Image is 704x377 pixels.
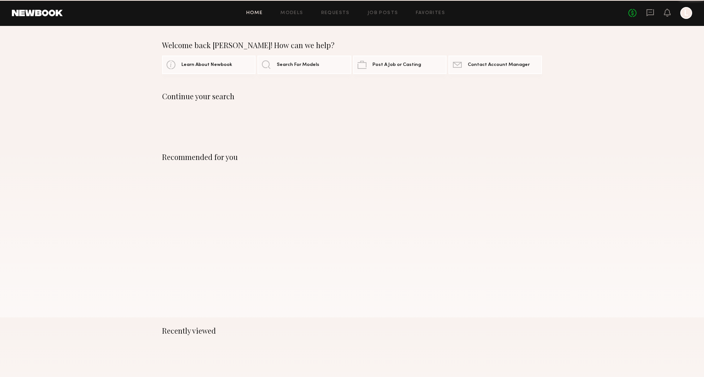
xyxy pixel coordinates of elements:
span: Post A Job or Casting [372,63,421,67]
a: Contact Account Manager [448,56,542,74]
div: Continue your search [162,92,542,101]
a: L [680,7,692,19]
span: Search For Models [277,63,319,67]
a: Job Posts [368,11,398,16]
div: Recommended for you [162,153,542,161]
a: Search For Models [257,56,351,74]
a: Learn About Newbook [162,56,256,74]
a: Home [246,11,263,16]
a: Requests [321,11,350,16]
span: Contact Account Manager [468,63,530,67]
a: Post A Job or Casting [353,56,447,74]
a: Models [280,11,303,16]
span: Learn About Newbook [181,63,232,67]
div: Recently viewed [162,326,542,335]
div: Welcome back [PERSON_NAME]! How can we help? [162,41,542,50]
a: Favorites [416,11,445,16]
